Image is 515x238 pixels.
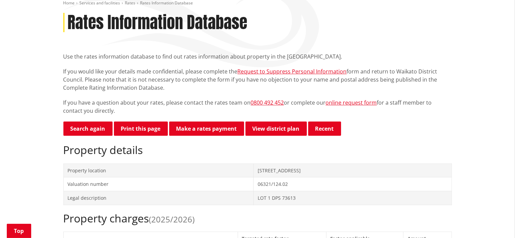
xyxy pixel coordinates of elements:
a: 0800 492 452 [251,99,284,106]
p: If you have a question about your rates, please contact the rates team on or complete our for a s... [63,99,452,115]
a: Make a rates payment [169,122,244,136]
td: Legal description [63,191,254,205]
a: Search again [63,122,113,136]
td: Property location [63,164,254,177]
h2: Property charges [63,212,452,225]
td: LOT 1 DPS 73613 [254,191,452,205]
h1: Rates Information Database [68,13,247,33]
p: If you would like your details made confidential, please complete the form and return to Waikato ... [63,67,452,92]
button: Recent [308,122,341,136]
td: [STREET_ADDRESS] [254,164,452,177]
span: (2025/2026) [149,214,195,225]
a: View district plan [245,122,307,136]
td: 06321/124.02 [254,177,452,191]
td: Valuation number [63,177,254,191]
iframe: Messenger Launcher [484,210,508,234]
a: online request form [326,99,377,106]
a: Request to Suppress Personal Information [238,68,347,75]
nav: breadcrumb [63,0,452,6]
a: Top [7,224,31,238]
button: Print this page [114,122,168,136]
h2: Property details [63,144,452,156]
p: Use the rates information database to find out rates information about property in the [GEOGRAPHI... [63,52,452,61]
